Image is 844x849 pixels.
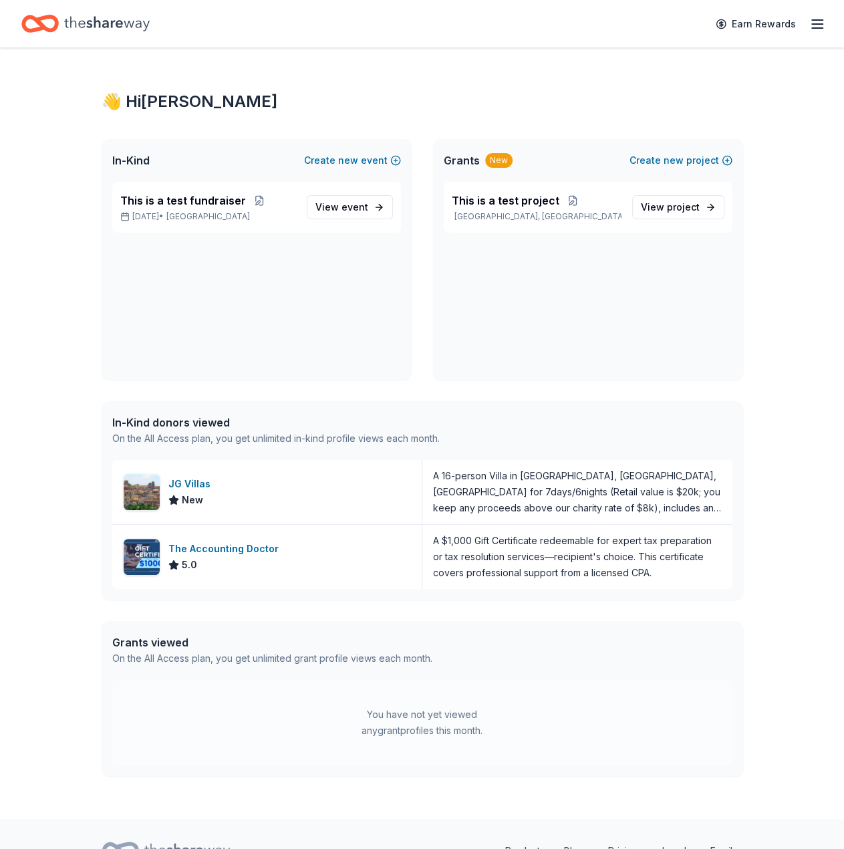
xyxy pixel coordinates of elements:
[102,91,743,112] div: 👋 Hi [PERSON_NAME]
[452,211,621,222] p: [GEOGRAPHIC_DATA], [GEOGRAPHIC_DATA]
[664,152,684,168] span: new
[124,474,160,510] img: Image for JG Villas
[304,152,401,168] button: Createnewevent
[112,431,440,447] div: On the All Access plan, you get unlimited in-kind profile views each month.
[168,476,216,492] div: JG Villas
[338,152,358,168] span: new
[112,634,432,650] div: Grants viewed
[21,8,150,39] a: Home
[168,541,284,557] div: The Accounting Doctor
[433,468,722,516] div: A 16-person Villa in [GEOGRAPHIC_DATA], [GEOGRAPHIC_DATA], [GEOGRAPHIC_DATA] for 7days/6nights (R...
[452,193,559,209] span: This is a test project
[708,12,804,36] a: Earn Rewards
[112,650,432,666] div: On the All Access plan, you get unlimited grant profile views each month.
[341,201,368,213] span: event
[444,152,480,168] span: Grants
[112,152,150,168] span: In-Kind
[433,533,722,581] div: A $1,000 Gift Certificate redeemable for expert tax preparation or tax resolution services—recipi...
[112,414,440,431] div: In-Kind donors viewed
[315,199,368,215] span: View
[307,195,393,219] a: View event
[629,152,732,168] button: Createnewproject
[339,707,506,739] div: You have not yet viewed any grant profiles this month.
[120,211,296,222] p: [DATE] •
[120,193,246,209] span: This is a test fundraiser
[124,539,160,575] img: Image for The Accounting Doctor
[182,492,203,508] span: New
[182,557,197,573] span: 5.0
[485,153,513,168] div: New
[667,201,700,213] span: project
[632,195,724,219] a: View project
[641,199,700,215] span: View
[166,211,250,222] span: [GEOGRAPHIC_DATA]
